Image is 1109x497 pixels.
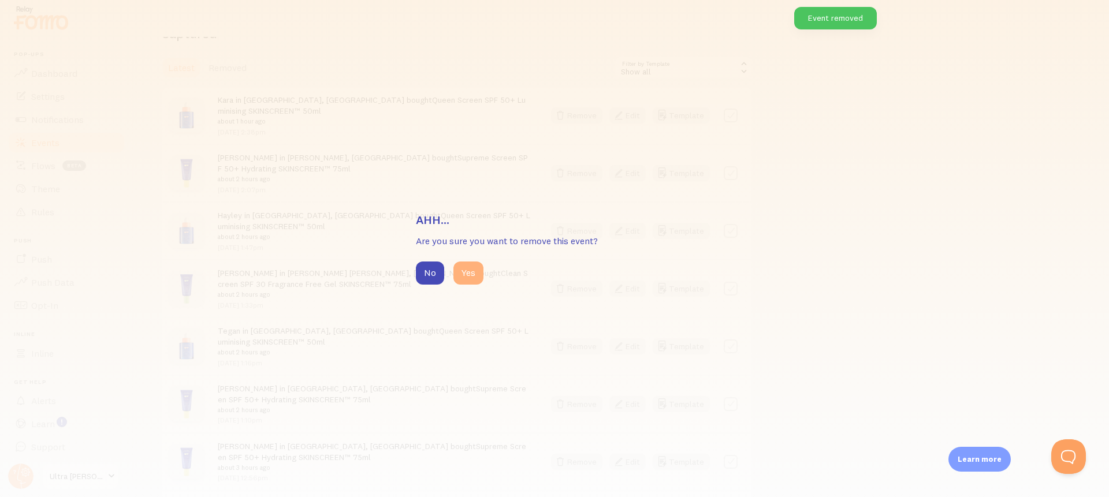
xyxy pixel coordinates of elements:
[416,212,693,227] h3: Ahh...
[416,261,444,285] button: No
[416,234,693,248] p: Are you sure you want to remove this event?
[948,447,1011,472] div: Learn more
[794,7,877,29] div: Event removed
[453,261,483,285] button: Yes
[1051,439,1086,474] iframe: To enrich screen reader interactions, please activate Accessibility in Grammarly extension settings
[958,454,1002,465] p: Learn more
